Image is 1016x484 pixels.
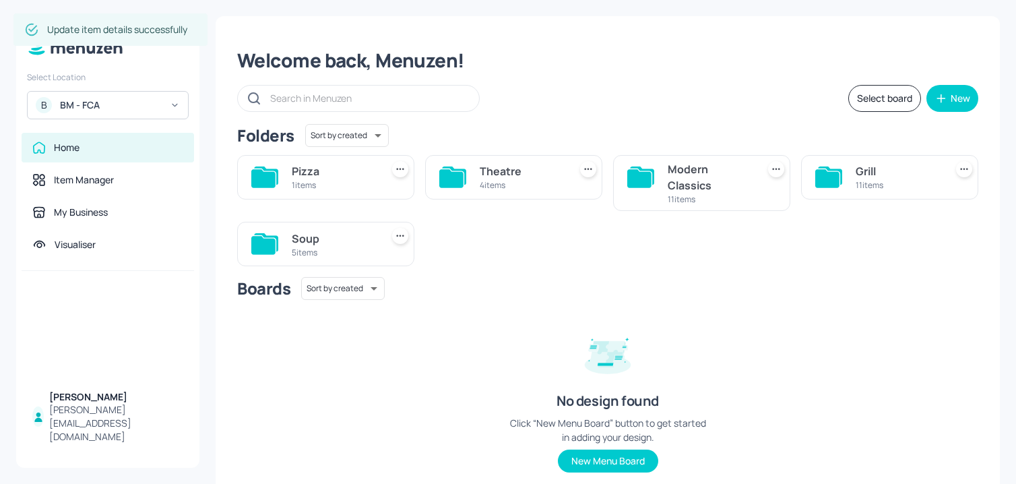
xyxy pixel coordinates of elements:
div: [PERSON_NAME] [49,390,183,404]
img: design-empty [574,319,641,386]
div: Theatre [480,163,564,179]
button: New Menu Board [558,450,658,473]
div: Item Manager [54,173,114,187]
div: 1 items [292,179,376,191]
div: Select Location [27,71,189,83]
div: Sort by created [305,122,389,149]
div: 11 items [856,179,940,191]
div: Home [54,141,80,154]
div: My Business [54,206,108,219]
div: Pizza [292,163,376,179]
div: Visualiser [55,238,96,251]
input: Search in Menuzen [270,88,466,108]
div: Grill [856,163,940,179]
div: B [36,97,52,113]
div: Welcome back, Menuzen! [237,49,978,73]
button: Select board [848,85,921,112]
div: BM - FCA [60,98,162,112]
div: Soup [292,231,376,247]
div: Sort by created [301,275,385,302]
div: Boards [237,278,290,299]
div: Update item details successfully [47,18,187,42]
div: No design found [557,392,659,411]
div: 11 items [668,193,752,205]
div: Modern Classics [668,161,752,193]
div: 5 items [292,247,376,258]
button: New [926,85,978,112]
div: Folders [237,125,294,146]
div: 4 items [480,179,564,191]
div: Click “New Menu Board” button to get started in adding your design. [507,416,709,444]
div: New [951,94,970,103]
div: [PERSON_NAME][EMAIL_ADDRESS][DOMAIN_NAME] [49,403,183,444]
